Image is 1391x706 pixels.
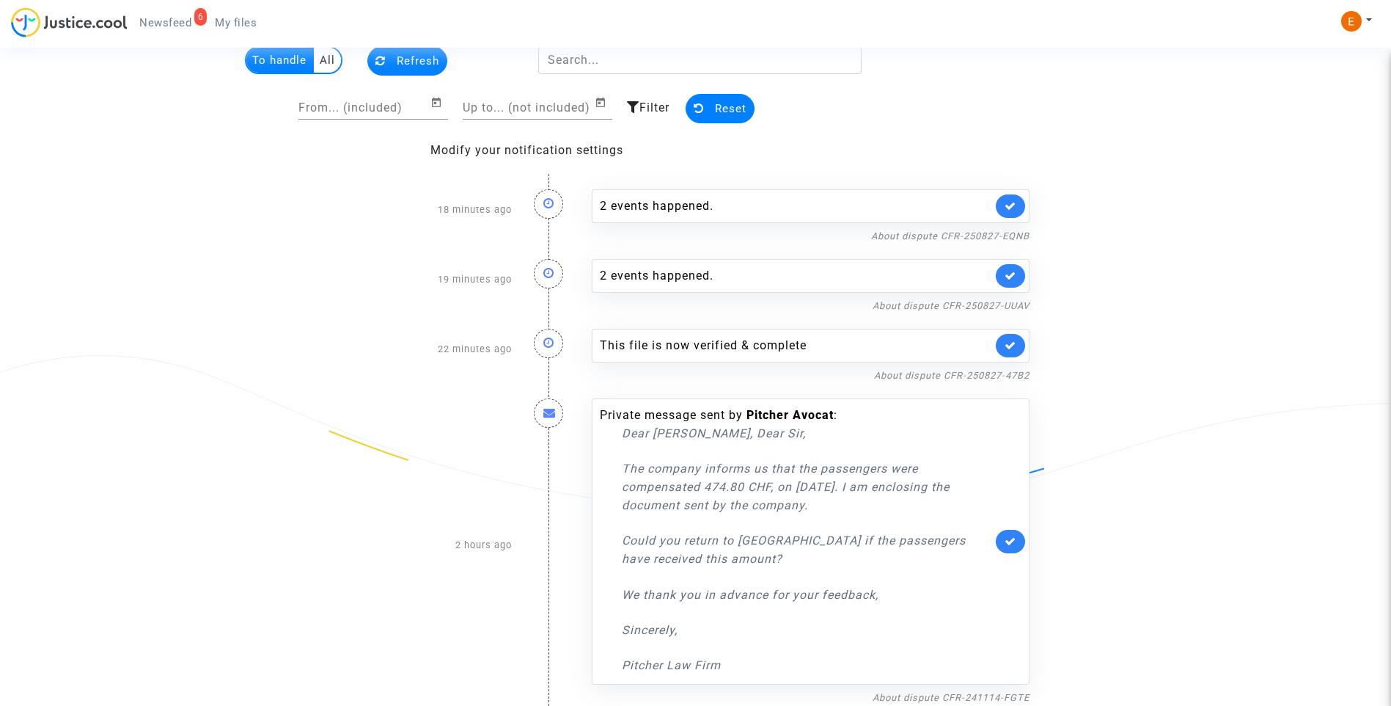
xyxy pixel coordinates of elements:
p: Could you return to [GEOGRAPHIC_DATA] if the passengers have received this amount? [622,531,992,568]
p: Dear [PERSON_NAME], Dear Sir, [622,424,992,443]
div: 2 events happened. [600,267,992,285]
button: Open calendar [430,94,448,112]
p: The company informs us that the passengers were compensated 474.80 CHF, on [DATE]. I am enclosing... [622,459,992,514]
a: 6Newsfeed [128,12,203,34]
div: 22 minutes ago [350,314,523,384]
div: 6 [194,8,208,26]
a: Modify your notification settings [430,143,623,157]
div: 2 hours ago [350,384,523,706]
p: Sincerely, [622,621,992,639]
a: My files [203,12,268,34]
p: Pitcher Law Firm [622,656,992,674]
span: Reset [715,102,746,115]
img: ACg8ocIeiFvHKe4dA5oeRFd_CiCnuxWUEc1A2wYhRJE3TTWt=s96-c [1341,11,1362,32]
input: Search... [538,46,862,74]
a: About dispute CFR-250827-UUAV [873,300,1030,311]
b: Pitcher Avocat [746,408,834,422]
div: 2 events happened. [600,197,992,215]
a: About dispute CFR-241114-FGTE [873,692,1030,703]
p: We thank you in advance for your feedback, [622,586,992,604]
button: Refresh [367,46,447,76]
multi-toggle-item: To handle [246,48,314,73]
span: Filter [639,101,669,114]
div: 18 minutes ago [350,175,523,244]
button: Open calendar [595,94,612,112]
span: Newsfeed [139,16,191,29]
div: This file is now verified & complete [600,337,992,354]
div: 19 minutes ago [350,244,523,314]
div: Private message sent by : [600,407,992,674]
span: Refresh [397,54,439,68]
button: Reset [686,94,755,123]
img: jc-logo.svg [11,7,128,37]
span: My files [215,16,257,29]
a: About dispute CFR-250827-47B2 [874,370,1030,381]
multi-toggle-item: All [314,48,341,73]
a: About dispute CFR-250827-EQNB [871,230,1030,241]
